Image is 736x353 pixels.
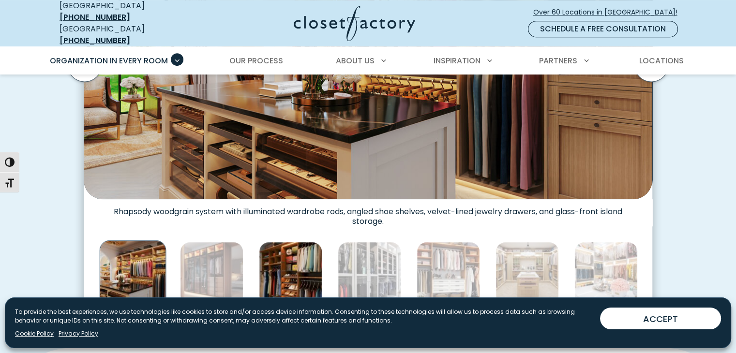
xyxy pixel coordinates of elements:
[229,55,283,66] span: Our Process
[84,199,652,226] figcaption: Rhapsody woodgrain system with illuminated wardrobe rods, angled shoe shelves, velvet-lined jewel...
[294,6,415,41] img: Closet Factory Logo
[50,55,168,66] span: Organization in Every Room
[533,7,685,17] span: Over 60 Locations in [GEOGRAPHIC_DATA]!
[15,308,592,325] p: To provide the best experiences, we use technologies like cookies to store and/or access device i...
[100,240,166,307] img: Custom dressing room Rhapsody woodgrain system with illuminated wardrobe rods, angled shoe shelve...
[336,55,375,66] span: About Us
[528,21,678,37] a: Schedule a Free Consultation
[574,242,638,305] img: Custom white melamine system with triple-hang wardrobe rods, gold-tone hanging hardware, and inte...
[259,242,322,305] img: Built-in custom closet Rustic Cherry melamine with glass shelving, angled shoe shelves, and tripl...
[539,55,577,66] span: Partners
[434,55,481,66] span: Inspiration
[600,308,721,329] button: ACCEPT
[15,329,54,338] a: Cookie Policy
[180,242,243,305] img: Luxury walk-in custom closet contemporary glass-front wardrobe system in Rocky Mountain melamine ...
[338,242,401,305] img: Glass-front wardrobe system in Dove Grey with integrated LED lighting, double-hang rods, and disp...
[60,23,200,46] div: [GEOGRAPHIC_DATA]
[43,47,693,74] nav: Primary Menu
[60,35,130,46] a: [PHONE_NUMBER]
[59,329,98,338] a: Privacy Policy
[639,55,683,66] span: Locations
[60,12,130,23] a: [PHONE_NUMBER]
[533,4,686,21] a: Over 60 Locations in [GEOGRAPHIC_DATA]!
[496,242,559,305] img: Glass-top island, velvet-lined jewelry drawers, and LED wardrobe lighting. Custom cabinetry in Rh...
[417,242,480,305] img: Reach-in closet with Two-tone system with Rustic Cherry structure and White Shaker drawer fronts....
